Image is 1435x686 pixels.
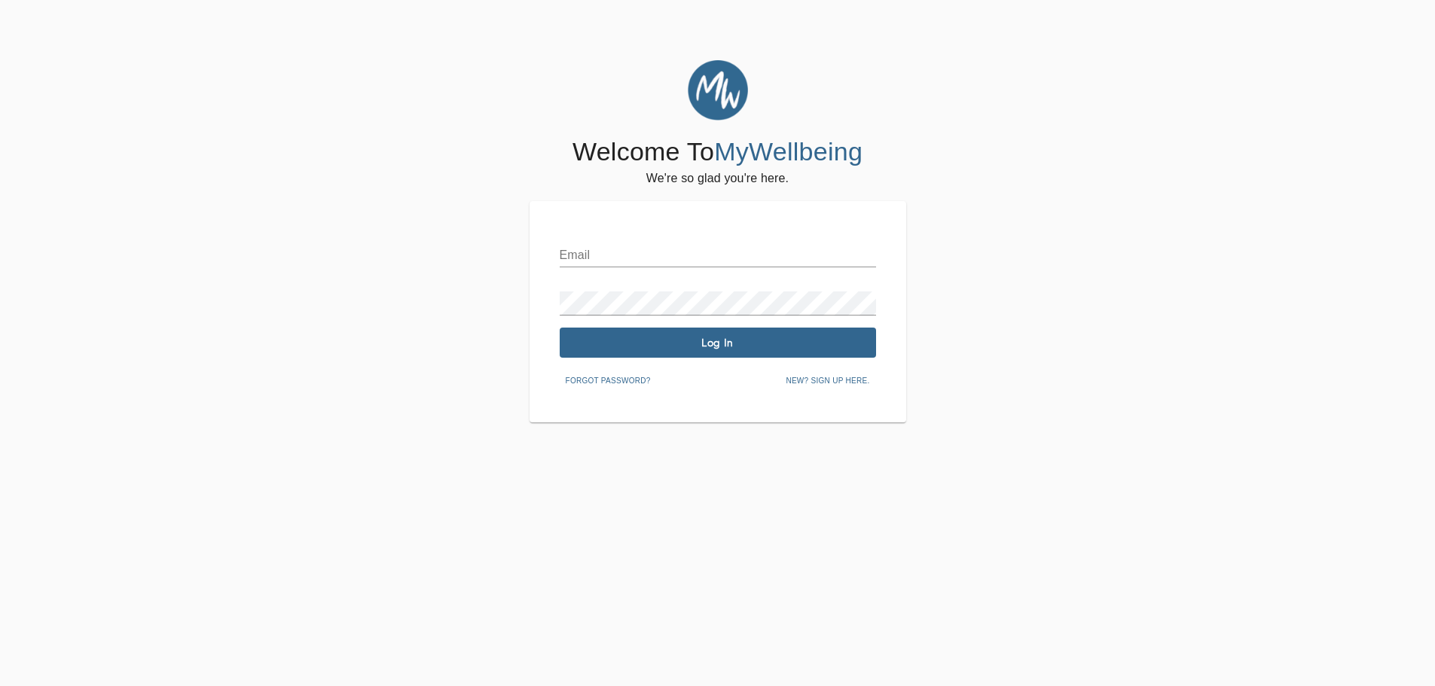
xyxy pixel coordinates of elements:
button: Forgot password? [560,370,657,392]
span: MyWellbeing [714,137,863,166]
h4: Welcome To [572,136,863,168]
span: New? Sign up here. [786,374,869,388]
h6: We're so glad you're here. [646,168,789,189]
button: Log In [560,328,876,358]
a: Forgot password? [560,373,657,386]
span: Forgot password? [566,374,651,388]
button: New? Sign up here. [780,370,875,392]
span: Log In [566,336,870,350]
img: MyWellbeing [688,60,748,120]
